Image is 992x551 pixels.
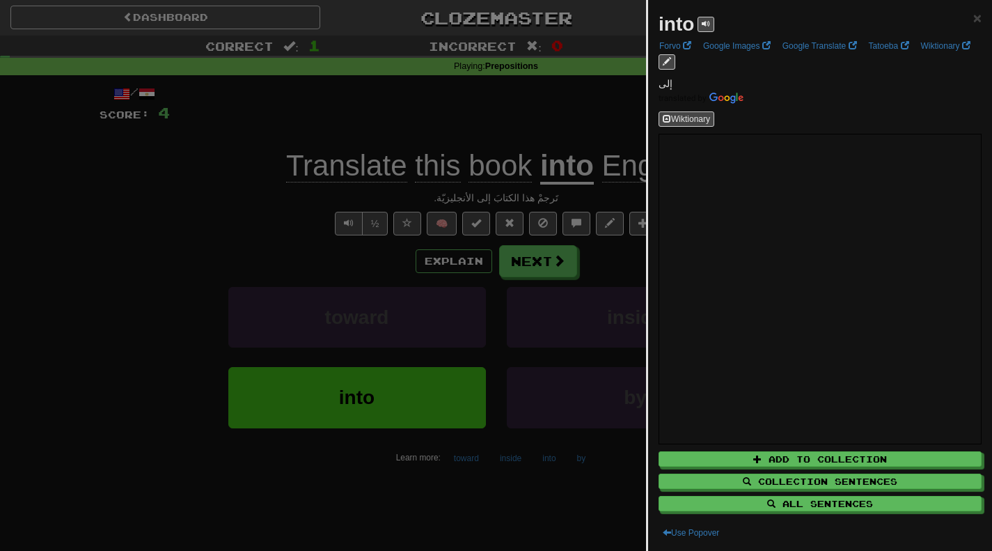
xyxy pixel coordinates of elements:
a: Forvo [655,38,695,54]
span: × [973,10,982,26]
button: edit links [659,54,675,70]
a: Tatoeba [865,38,913,54]
strong: into [659,13,694,35]
a: Wiktionary [917,38,975,54]
button: Collection Sentences [659,474,982,489]
span: إلى [659,78,672,89]
button: All Sentences [659,496,982,511]
a: Google Images [699,38,775,54]
button: Add to Collection [659,451,982,467]
a: Google Translate [778,38,861,54]
button: Wiktionary [659,111,714,127]
button: Use Popover [659,525,723,541]
img: Color short [659,93,743,104]
button: Close [973,10,982,25]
